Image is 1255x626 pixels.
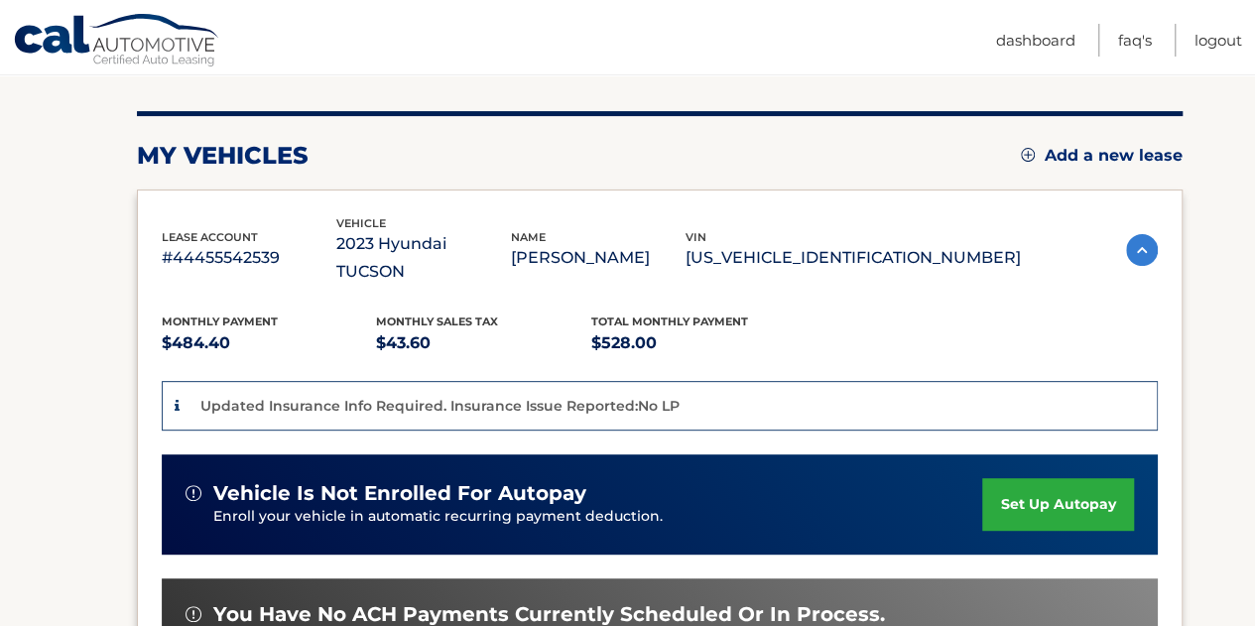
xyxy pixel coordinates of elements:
[982,478,1133,531] a: set up autopay
[162,314,278,328] span: Monthly Payment
[1126,234,1158,266] img: accordion-active.svg
[511,244,686,272] p: [PERSON_NAME]
[376,329,591,357] p: $43.60
[1118,24,1152,57] a: FAQ's
[686,230,706,244] span: vin
[1021,146,1183,166] a: Add a new lease
[996,24,1075,57] a: Dashboard
[162,244,336,272] p: #44455542539
[1194,24,1242,57] a: Logout
[591,314,748,328] span: Total Monthly Payment
[162,230,258,244] span: lease account
[336,216,386,230] span: vehicle
[137,141,309,171] h2: my vehicles
[511,230,546,244] span: name
[186,606,201,622] img: alert-white.svg
[591,329,807,357] p: $528.00
[1021,148,1035,162] img: add.svg
[213,506,983,528] p: Enroll your vehicle in automatic recurring payment deduction.
[686,244,1021,272] p: [US_VEHICLE_IDENTIFICATION_NUMBER]
[213,481,586,506] span: vehicle is not enrolled for autopay
[13,13,221,70] a: Cal Automotive
[336,230,511,286] p: 2023 Hyundai TUCSON
[186,485,201,501] img: alert-white.svg
[376,314,498,328] span: Monthly sales Tax
[162,329,377,357] p: $484.40
[200,397,680,415] p: Updated Insurance Info Required. Insurance Issue Reported:No LP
